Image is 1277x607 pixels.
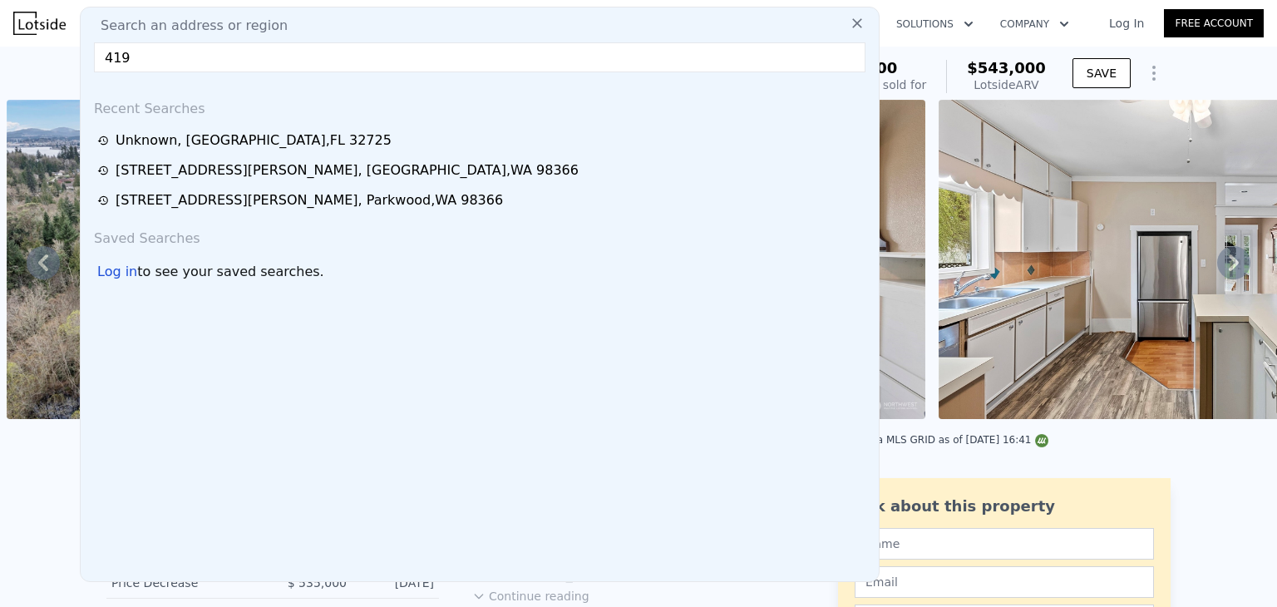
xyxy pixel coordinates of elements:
img: Sale: 149463984 Parcel: 102229609 [7,100,434,419]
a: Log In [1089,15,1164,32]
img: NWMLS Logo [1035,434,1048,447]
a: [STREET_ADDRESS][PERSON_NAME], Parkwood,WA 98366 [97,190,867,210]
button: SAVE [1072,58,1131,88]
span: $ 535,000 [288,576,347,590]
span: $543,000 [967,59,1046,76]
input: Enter an address, city, region, neighborhood or zip code [94,42,865,72]
input: Email [855,566,1154,598]
div: Ask about this property [855,495,1154,518]
div: Price Decrease [111,575,259,591]
span: Search an address or region [87,16,288,36]
div: [STREET_ADDRESS][PERSON_NAME] , [GEOGRAPHIC_DATA] , WA 98366 [116,160,579,180]
button: Continue reading [472,588,589,605]
button: Solutions [883,9,987,39]
div: Saved Searches [87,215,872,255]
div: Unknown , [GEOGRAPHIC_DATA] , FL 32725 [116,131,392,151]
div: [DATE] [360,575,434,591]
a: [STREET_ADDRESS][PERSON_NAME], [GEOGRAPHIC_DATA],WA 98366 [97,160,867,180]
input: Name [855,528,1154,560]
div: [STREET_ADDRESS][PERSON_NAME] , Parkwood , WA 98366 [116,190,503,210]
div: Recent Searches [87,86,872,126]
img: Lotside [13,12,66,35]
span: to see your saved searches. [137,262,323,282]
button: Show Options [1137,57,1171,90]
div: Lotside ARV [967,76,1046,93]
div: Log in [97,262,137,282]
a: Free Account [1164,9,1264,37]
a: Unknown, [GEOGRAPHIC_DATA],FL 32725 [97,131,867,151]
button: Company [987,9,1082,39]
